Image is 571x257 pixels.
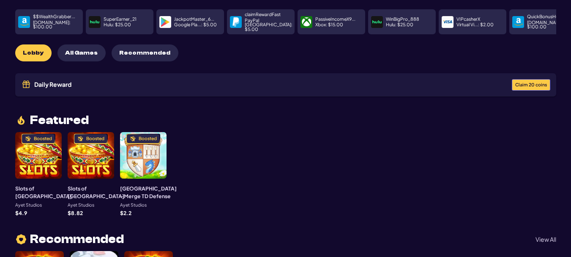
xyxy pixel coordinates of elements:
img: payment icon [90,17,99,27]
p: PassiveIncomeX9... [315,17,355,22]
img: payment icon [161,17,170,27]
div: Boosted [86,136,104,141]
p: $ 8.82 [68,210,83,216]
h3: [GEOGRAPHIC_DATA] - Merge TD Defense [120,185,177,200]
img: heart [15,233,27,246]
h3: Slots of [GEOGRAPHIC_DATA] [68,185,124,200]
span: Recommended [119,50,170,57]
button: Lobby [15,44,52,61]
p: QuickBonusHunte... [527,14,569,19]
p: View All [535,236,556,242]
img: payment icon [231,17,240,27]
img: payment icon [302,17,311,27]
p: Ayet Studios [120,203,147,207]
p: Hulu : $ 25.00 [386,22,413,27]
p: Virtual Vi... : $ 2.00 [456,22,494,27]
img: Boosted [25,136,31,142]
p: VIPcasherX [456,17,480,22]
p: Ayet Studios [68,203,94,207]
span: Featured [30,114,89,126]
p: claimRewardFast [245,12,281,17]
p: JackpotMaster_6... [174,17,214,22]
img: fire [15,114,27,126]
p: $$WealthGrabber... [33,14,75,19]
p: WinBigPro_888 [386,17,419,22]
div: Boosted [34,136,52,141]
span: Claim 20 coins [515,83,547,87]
img: Gift icon [21,79,31,89]
p: Ayet Studios [15,203,42,207]
p: $ 2.2 [120,210,131,216]
p: Hulu : $ 25.00 [104,22,131,27]
p: SuperEarner_21 [104,17,137,22]
h3: Slots of [GEOGRAPHIC_DATA] [15,185,72,200]
img: payment icon [443,17,452,27]
button: Claim 20 coins [512,79,550,91]
img: Boosted [77,136,83,142]
button: All Games [57,44,106,61]
p: [DOMAIN_NAME] : $ 100.00 [33,20,80,29]
span: Daily Reward [34,81,71,87]
span: Recommended [30,233,124,245]
img: Boosted [130,136,136,142]
span: Lobby [23,50,44,57]
div: Boosted [139,136,157,141]
p: $ 4.9 [15,210,27,216]
button: Recommended [112,44,178,61]
img: payment icon [514,17,523,27]
img: payment icon [372,17,382,27]
span: All Games [65,50,98,57]
img: payment icon [19,17,29,27]
p: PayPal [GEOGRAPHIC_DATA] : $ 5.00 [245,18,292,32]
p: Xbox : $ 15.00 [315,22,343,27]
p: Google Pla... : $ 5.00 [174,22,217,27]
